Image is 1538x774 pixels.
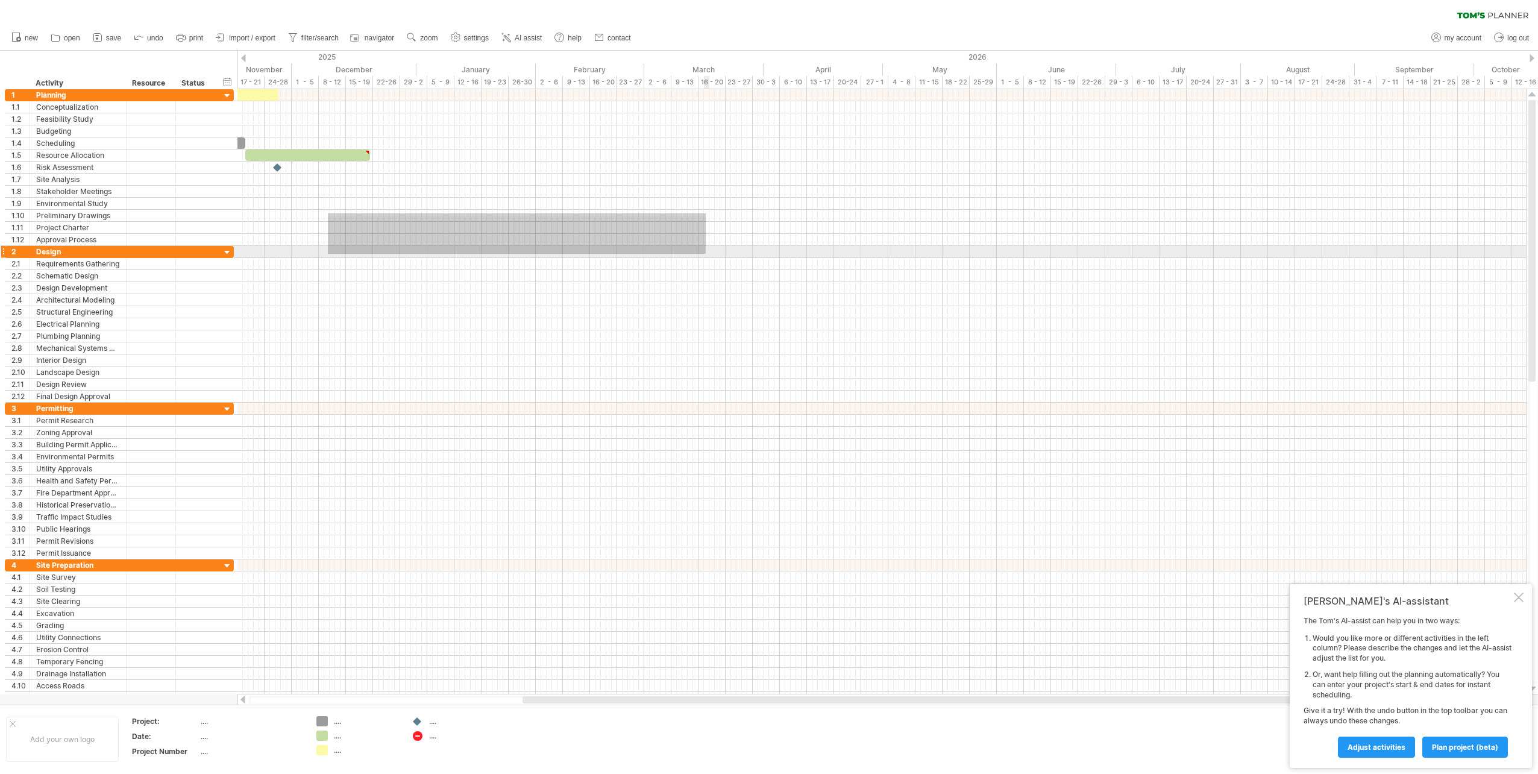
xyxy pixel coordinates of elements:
[11,246,30,257] div: 2
[132,731,198,741] div: Date:
[416,63,536,76] div: January 2026
[464,34,489,42] span: settings
[1428,30,1485,46] a: my account
[1024,76,1051,89] div: 8 - 12
[173,30,207,46] a: print
[997,63,1116,76] div: June 2026
[1431,76,1458,89] div: 21 - 25
[568,34,582,42] span: help
[36,234,120,245] div: Approval Process
[11,535,30,547] div: 3.11
[132,746,198,757] div: Project Number
[11,186,30,197] div: 1.8
[11,113,30,125] div: 1.2
[36,451,120,462] div: Environmental Permits
[644,63,764,76] div: March 2026
[726,76,753,89] div: 23 - 27
[1348,743,1405,752] span: Adjust activities
[11,584,30,595] div: 4.2
[515,34,542,42] span: AI assist
[346,76,373,89] div: 15 - 19
[617,76,644,89] div: 23 - 27
[1355,63,1474,76] div: September 2026
[36,246,120,257] div: Design
[590,76,617,89] div: 16 - 20
[201,731,302,741] div: ....
[11,222,30,233] div: 1.11
[48,30,84,46] a: open
[1349,76,1376,89] div: 31 - 4
[36,487,120,499] div: Fire Department Approval
[36,77,119,89] div: Activity
[11,511,30,523] div: 3.9
[1116,63,1241,76] div: July 2026
[11,330,30,342] div: 2.7
[11,487,30,499] div: 3.7
[64,34,80,42] span: open
[11,656,30,667] div: 4.8
[229,34,275,42] span: import / export
[1485,76,1512,89] div: 5 - 9
[36,680,120,691] div: Access Roads
[536,63,644,76] div: February 2026
[36,306,120,318] div: Structural Engineering
[11,306,30,318] div: 2.5
[1160,76,1187,89] div: 13 - 17
[11,680,30,691] div: 4.10
[36,415,120,426] div: Permit Research
[334,745,400,755] div: ....
[373,76,400,89] div: 22-26
[498,30,545,46] a: AI assist
[11,547,30,559] div: 3.12
[36,379,120,390] div: Design Review
[11,137,30,149] div: 1.4
[1105,76,1132,89] div: 29 - 3
[265,76,292,89] div: 24-28
[671,76,698,89] div: 9 - 13
[11,125,30,137] div: 1.3
[11,367,30,378] div: 2.10
[427,76,454,89] div: 5 - 9
[764,63,883,76] div: April 2026
[36,198,120,209] div: Environmental Study
[780,76,807,89] div: 6 - 10
[1376,76,1404,89] div: 7 - 11
[36,186,120,197] div: Stakeholder Meetings
[607,34,631,42] span: contact
[11,608,30,619] div: 4.4
[1241,76,1268,89] div: 3 - 7
[11,174,30,185] div: 1.7
[943,76,970,89] div: 18 - 22
[36,584,120,595] div: Soil Testing
[1322,76,1349,89] div: 24-28
[11,282,30,294] div: 2.3
[1507,34,1529,42] span: log out
[36,391,120,402] div: Final Design Approval
[11,571,30,583] div: 4.1
[36,608,120,619] div: Excavation
[201,746,302,757] div: ....
[970,76,997,89] div: 25-29
[36,620,120,631] div: Grading
[213,30,279,46] a: import / export
[181,77,208,89] div: Status
[11,101,30,113] div: 1.1
[36,210,120,221] div: Preliminary Drawings
[365,34,394,42] span: navigator
[753,76,780,89] div: 30 - 3
[334,731,400,741] div: ....
[915,76,943,89] div: 11 - 15
[509,76,536,89] div: 26-30
[861,76,888,89] div: 27 - 1
[429,731,495,741] div: ....
[482,76,509,89] div: 19 - 23
[1241,63,1355,76] div: August 2026
[11,620,30,631] div: 4.5
[36,463,120,474] div: Utility Approvals
[11,668,30,679] div: 4.9
[36,511,120,523] div: Traffic Impact Studies
[11,559,30,571] div: 4
[36,535,120,547] div: Permit Revisions
[11,499,30,511] div: 3.8
[551,30,585,46] a: help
